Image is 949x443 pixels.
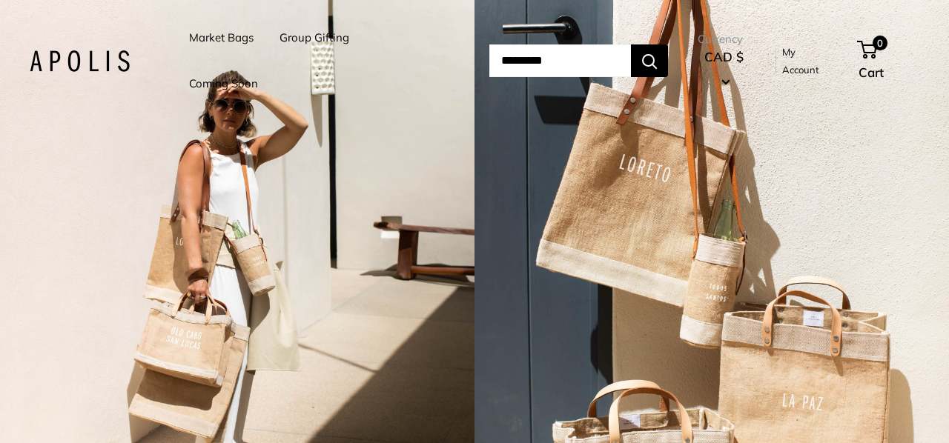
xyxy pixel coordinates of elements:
[189,27,254,48] a: Market Bags
[698,45,750,93] button: CAD $
[698,29,750,50] span: Currency
[859,37,919,84] a: 0 Cart
[873,36,887,50] span: 0
[489,44,631,77] input: Search...
[280,27,349,48] a: Group Gifting
[30,50,130,72] img: Apolis
[782,43,833,79] a: My Account
[631,44,668,77] button: Search
[704,49,744,64] span: CAD $
[189,73,258,94] a: Coming Soon
[859,64,884,80] span: Cart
